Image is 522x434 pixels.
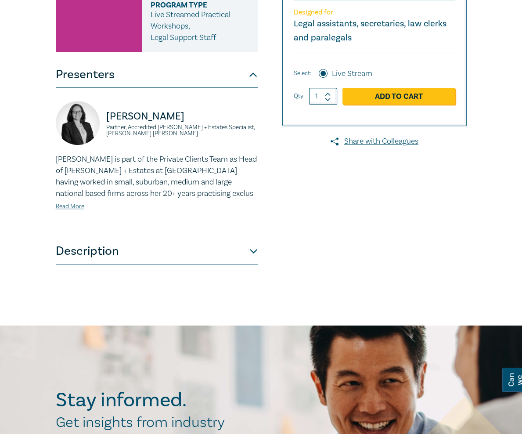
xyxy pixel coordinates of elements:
small: Partner, Accredited [PERSON_NAME] + Estates Specialist, [PERSON_NAME] [PERSON_NAME] [106,124,258,137]
label: Live Stream [332,68,372,80]
a: Add to Cart [342,88,455,105]
a: Share with Colleagues [282,136,467,147]
img: https://s3.ap-southeast-2.amazonaws.com/leo-cussen-store-production-content/Contacts/Naomi%20Guye... [56,101,100,145]
p: Designed for [294,8,455,17]
small: Legal assistants, secretaries, law clerks and paralegals [294,18,446,43]
button: Description [56,238,258,264]
button: Presenters [56,61,258,88]
span: Program type [151,1,232,9]
a: Read More [56,203,84,210]
p: [PERSON_NAME] [106,109,258,123]
span: Select: [294,69,311,78]
h2: Stay informed. [56,389,263,412]
label: Qty [294,91,303,101]
p: Live Streamed Practical Workshops , [151,9,249,32]
p: Legal Support Staff [151,32,249,43]
input: 1 [309,88,337,105]
p: [PERSON_NAME] is part of the Private Clients Team as Head of [PERSON_NAME] + Estates at [GEOGRAPH... [56,154,258,199]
